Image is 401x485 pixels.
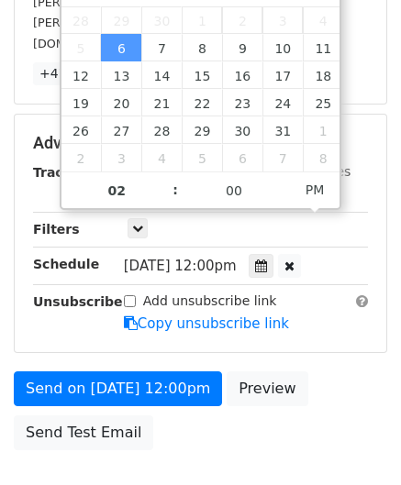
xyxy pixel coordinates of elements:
span: October 30, 2025 [222,116,262,144]
span: October 29, 2025 [182,116,222,144]
input: Minute [178,172,290,209]
span: October 10, 2025 [262,34,303,61]
span: November 1, 2025 [303,116,343,144]
span: October 7, 2025 [141,34,182,61]
span: October 17, 2025 [262,61,303,89]
span: October 13, 2025 [101,61,141,89]
span: October 14, 2025 [141,61,182,89]
span: November 4, 2025 [141,144,182,171]
span: October 26, 2025 [61,116,102,144]
span: October 19, 2025 [61,89,102,116]
label: Add unsubscribe link [143,292,277,311]
strong: Tracking [33,165,95,180]
span: October 28, 2025 [141,116,182,144]
span: October 27, 2025 [101,116,141,144]
span: October 11, 2025 [303,34,343,61]
span: October 21, 2025 [141,89,182,116]
span: November 2, 2025 [61,144,102,171]
span: October 8, 2025 [182,34,222,61]
span: November 5, 2025 [182,144,222,171]
span: October 5, 2025 [61,34,102,61]
span: September 28, 2025 [61,6,102,34]
span: November 6, 2025 [222,144,262,171]
a: Preview [227,371,307,406]
h5: Advanced [33,133,368,153]
span: September 30, 2025 [141,6,182,34]
span: October 12, 2025 [61,61,102,89]
a: Send on [DATE] 12:00pm [14,371,222,406]
strong: Schedule [33,257,99,271]
span: October 16, 2025 [222,61,262,89]
span: October 20, 2025 [101,89,141,116]
span: November 3, 2025 [101,144,141,171]
span: November 8, 2025 [303,144,343,171]
span: [DATE] 12:00pm [124,258,237,274]
span: September 29, 2025 [101,6,141,34]
span: October 3, 2025 [262,6,303,34]
strong: Unsubscribe [33,294,123,309]
span: October 22, 2025 [182,89,222,116]
span: October 25, 2025 [303,89,343,116]
span: : [173,171,178,208]
iframe: Chat Widget [309,397,401,485]
span: Click to toggle [290,171,340,208]
span: October 1, 2025 [182,6,222,34]
small: [PERSON_NAME][EMAIL_ADDRESS][PERSON_NAME][DOMAIN_NAME] [33,16,334,50]
span: October 4, 2025 [303,6,343,34]
span: November 7, 2025 [262,144,303,171]
a: Send Test Email [14,415,153,450]
span: October 31, 2025 [262,116,303,144]
a: Copy unsubscribe link [124,315,289,332]
a: +47 more [33,62,110,85]
input: Hour [61,172,173,209]
span: October 18, 2025 [303,61,343,89]
span: October 24, 2025 [262,89,303,116]
span: October 23, 2025 [222,89,262,116]
strong: Filters [33,222,80,237]
span: October 6, 2025 [101,34,141,61]
span: October 15, 2025 [182,61,222,89]
span: October 2, 2025 [222,6,262,34]
span: October 9, 2025 [222,34,262,61]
